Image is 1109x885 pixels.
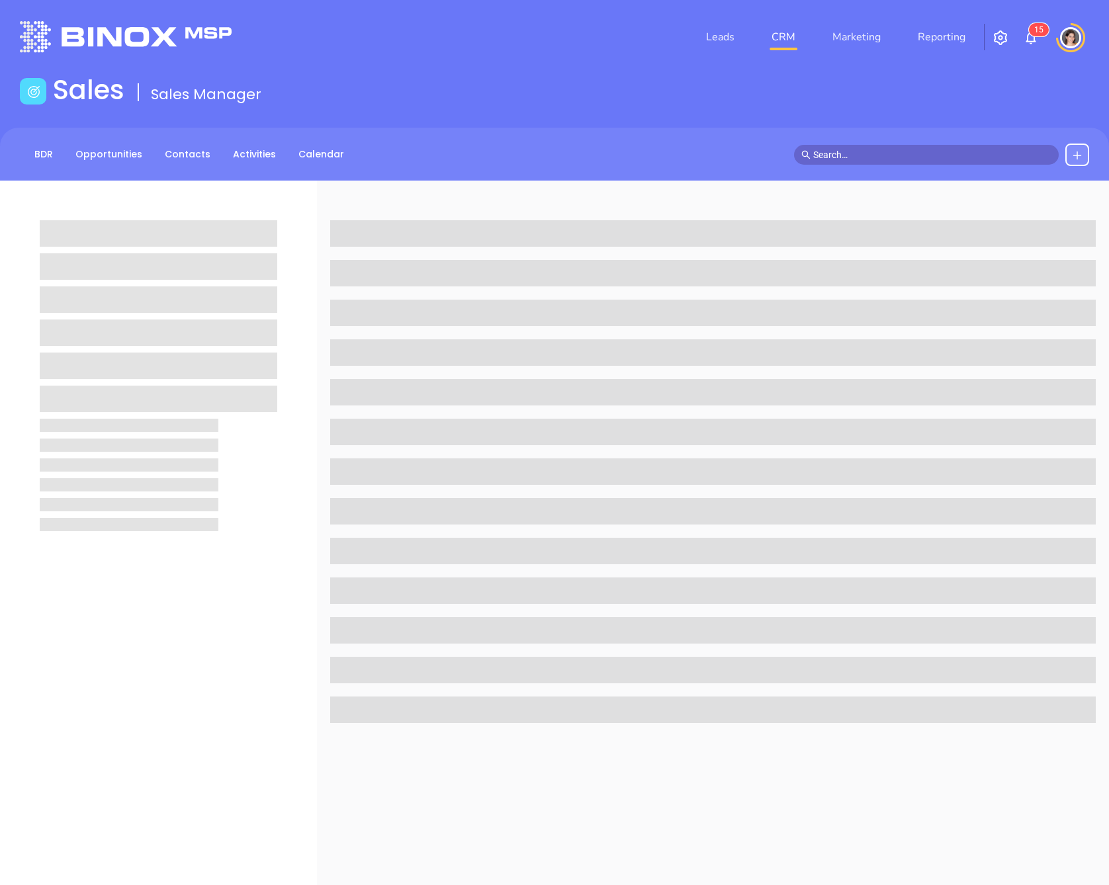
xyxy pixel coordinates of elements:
input: Search… [813,147,1051,162]
sup: 15 [1029,23,1049,36]
span: search [801,150,811,159]
a: Opportunities [67,144,150,165]
a: Activities [225,144,284,165]
img: iconNotification [1023,30,1039,46]
a: BDR [26,144,61,165]
span: 1 [1034,25,1039,34]
img: user [1060,27,1081,48]
h1: Sales [53,74,124,106]
a: Contacts [157,144,218,165]
span: 5 [1039,25,1043,34]
img: iconSetting [993,30,1008,46]
a: Marketing [827,24,886,50]
a: Leads [701,24,740,50]
a: CRM [766,24,801,50]
img: logo [20,21,232,52]
a: Reporting [912,24,971,50]
a: Calendar [290,144,352,165]
span: Sales Manager [151,84,261,105]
